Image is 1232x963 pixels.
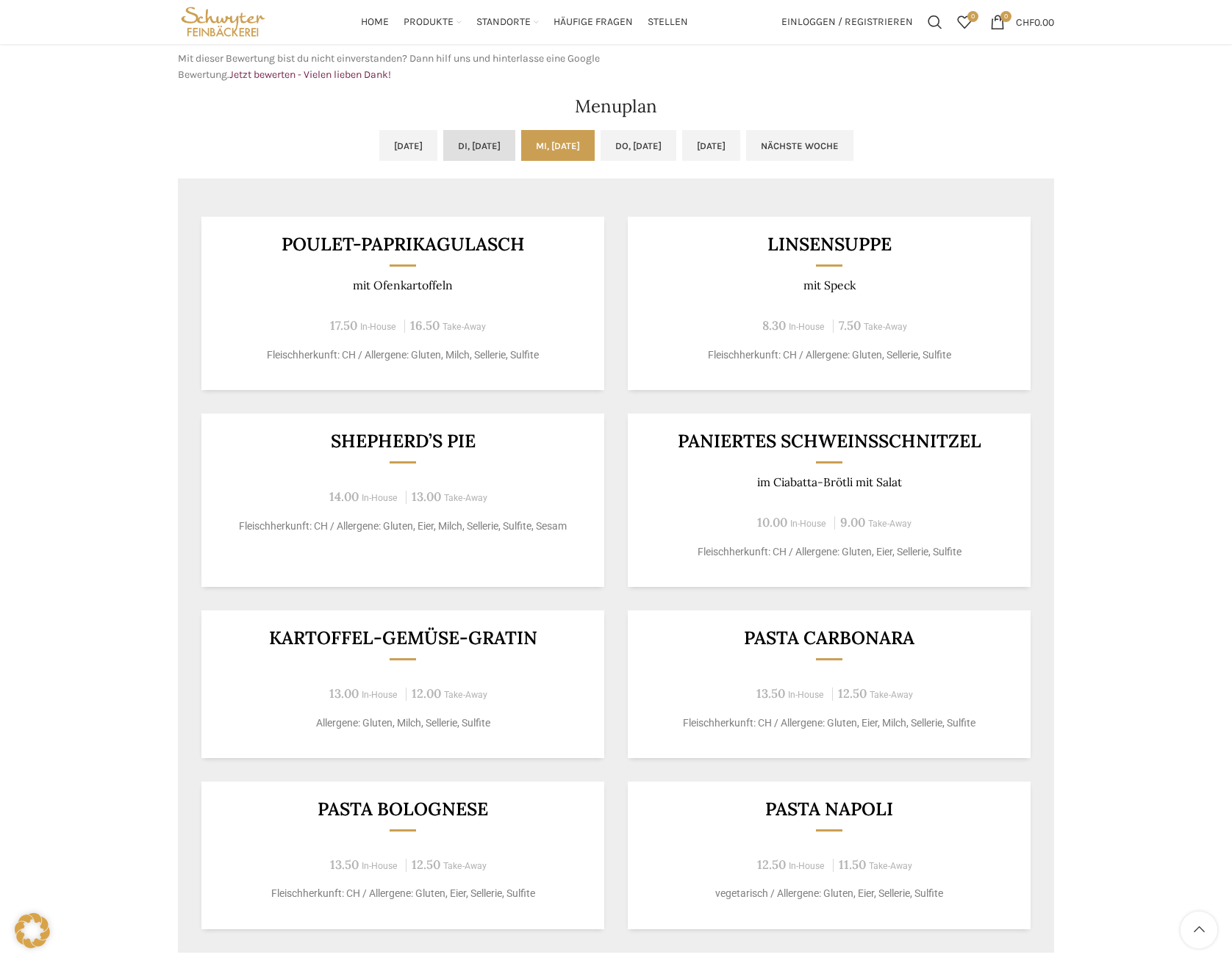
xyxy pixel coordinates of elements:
[839,856,866,873] span: 11.50
[646,629,1013,647] h3: Pasta Carbonara
[444,493,487,503] span: Take-Away
[220,800,587,818] h3: Pasta Bolognese
[757,514,787,530] span: 10.00
[646,278,1013,292] p: mit Speck
[443,322,486,332] span: Take-Away
[379,130,437,161] a: [DATE]
[839,317,861,333] span: 7.50
[329,685,359,701] span: 13.00
[646,800,1013,818] h3: Pasta Napoli
[220,886,587,901] p: Fleischherkunft: CH / Allergene: Gluten, Eier, Sellerie, Sulfite
[276,7,774,37] div: Main navigation
[220,629,587,647] h3: Kartoffel-Gemüse-Gratin
[646,715,1013,731] p: Fleischherkunft: CH / Allergene: Gluten, Eier, Milch, Sellerie, Sulfite
[774,7,920,37] a: Einloggen / Registrieren
[646,886,1013,901] p: vegetarisch / Allergene: Gluten, Eier, Sellerie, Sulfite
[864,322,907,332] span: Take-Away
[1016,15,1034,28] span: CHF
[682,130,740,161] a: [DATE]
[521,130,595,161] a: Mi, [DATE]
[220,715,587,731] p: Allergene: Gluten, Milch, Sellerie, Sulfite
[646,544,1013,560] p: Fleischherkunft: CH / Allergene: Gluten, Eier, Sellerie, Sulfite
[178,15,268,27] a: Site logo
[330,317,357,333] span: 17.50
[950,7,979,37] a: 0
[361,15,389,29] span: Home
[361,7,389,37] a: Home
[757,856,786,873] span: 12.50
[950,7,979,37] div: Meine Wunschliste
[362,493,398,503] span: In-House
[920,7,950,37] a: Suchen
[789,861,825,871] span: In-House
[870,690,913,700] span: Take-Away
[601,130,676,161] a: Do, [DATE]
[781,17,913,27] span: Einloggen / Registrieren
[410,317,440,333] span: 16.50
[762,317,786,333] span: 8.30
[1000,11,1011,22] span: 0
[646,235,1013,253] h3: Linsensuppe
[1181,912,1217,948] a: Scroll to top button
[329,488,359,505] span: 14.00
[648,15,688,29] span: Stellen
[788,690,824,700] span: In-House
[220,235,587,253] h3: Poulet-Paprikagulasch
[404,7,462,37] a: Produkte
[838,685,867,701] span: 12.50
[443,130,515,161] a: Di, [DATE]
[840,514,865,530] span: 9.00
[983,7,1061,37] a: 0 CHF0.00
[648,7,688,37] a: Stellen
[220,347,587,363] p: Fleischherkunft: CH / Allergene: Gluten, Milch, Sellerie, Sulfite
[412,685,441,701] span: 12.00
[444,690,487,700] span: Take-Away
[362,690,398,700] span: In-House
[412,856,440,873] span: 12.50
[360,322,396,332] span: In-House
[220,278,587,292] p: mit Ofenkartoffeln
[178,98,1054,115] h2: Menuplan
[330,856,359,873] span: 13.50
[554,7,633,37] a: Häufige Fragen
[1016,15,1054,28] bdi: 0.00
[476,15,531,29] span: Standorte
[362,861,398,871] span: In-House
[789,322,825,332] span: In-House
[756,685,785,701] span: 13.50
[229,68,391,81] a: Jetzt bewerten - Vielen lieben Dank!
[178,51,609,84] p: Mit dieser Bewertung bist du nicht einverstanden? Dann hilf uns und hinterlasse eine Google Bewer...
[646,475,1013,489] p: im Ciabatta-Brötli mit Salat
[220,432,587,450] h3: Shepherd’s Pie
[868,519,912,529] span: Take-Away
[443,861,487,871] span: Take-Away
[476,7,539,37] a: Standorte
[412,488,441,505] span: 13.00
[790,519,826,529] span: In-House
[746,130,853,161] a: Nächste Woche
[220,519,587,534] p: Fleischherkunft: CH / Allergene: Gluten, Eier, Milch, Sellerie, Sulfite, Sesam
[967,11,978,22] span: 0
[554,15,633,29] span: Häufige Fragen
[646,347,1013,363] p: Fleischherkunft: CH / Allergene: Gluten, Sellerie, Sulfite
[646,432,1013,450] h3: Paniertes Schweinsschnitzel
[404,15,454,29] span: Produkte
[869,861,912,871] span: Take-Away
